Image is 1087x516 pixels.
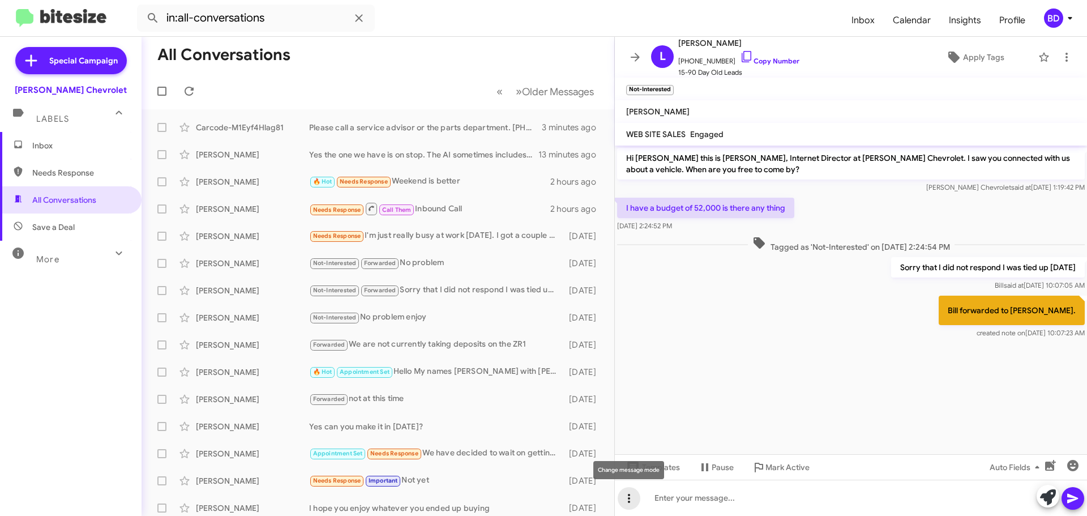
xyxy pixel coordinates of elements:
[313,259,357,267] span: Not-Interested
[309,229,563,242] div: I'm just really busy at work [DATE]. I got a couple projects underway and some bids we need to ge...
[542,122,605,133] div: 3 minutes ago
[926,183,1085,191] span: [PERSON_NAME] Chevrolet [DATE] 1:19:42 PM
[563,448,605,459] div: [DATE]
[765,457,810,477] span: Mark Active
[196,203,309,215] div: [PERSON_NAME]
[196,312,309,323] div: [PERSON_NAME]
[36,114,69,124] span: Labels
[617,198,794,218] p: I have a budget of 52,000 is there any thing
[340,178,388,185] span: Needs Response
[32,221,75,233] span: Save a Deal
[884,4,940,37] a: Calendar
[309,149,538,160] div: Yes the one we have is on stop. The AI sometimes includes customers that should not be texted.
[563,394,605,405] div: [DATE]
[309,202,550,216] div: Inbound Call
[369,477,398,484] span: Important
[361,258,399,269] span: Forwarded
[32,167,129,178] span: Needs Response
[196,176,309,187] div: [PERSON_NAME]
[939,296,1085,325] p: Bill forwarded to [PERSON_NAME].
[712,457,734,477] span: Pause
[1034,8,1075,28] button: BD
[309,393,563,406] div: not at this time
[309,502,563,514] div: I hope you enjoy whatever you ended up buying
[157,46,290,64] h1: All Conversations
[563,366,605,378] div: [DATE]
[32,194,96,206] span: All Conversations
[313,178,332,185] span: 🔥 Hot
[313,206,361,214] span: Needs Response
[981,457,1053,477] button: Auto Fields
[617,148,1085,180] p: Hi [PERSON_NAME] this is [PERSON_NAME], Internet Director at [PERSON_NAME] Chevrolet. I saw you c...
[995,281,1085,289] span: Bill [DATE] 10:07:05 AM
[196,339,309,351] div: [PERSON_NAME]
[626,106,690,117] span: [PERSON_NAME]
[550,176,605,187] div: 2 hours ago
[196,475,309,487] div: [PERSON_NAME]
[1004,281,1024,289] span: said at
[563,258,605,269] div: [DATE]
[1044,8,1063,28] div: BD
[689,457,743,477] button: Pause
[340,368,390,376] span: Appointment Set
[361,285,399,296] span: Forwarded
[196,366,309,378] div: [PERSON_NAME]
[842,4,884,37] a: Inbox
[748,236,955,253] span: Tagged as 'Not-Interested' on [DATE] 2:24:54 PM
[563,312,605,323] div: [DATE]
[309,365,563,378] div: Hello My names [PERSON_NAME] with [PERSON_NAME] Chevrolet I can assist you with the EV Blazer. Ca...
[15,84,127,96] div: [PERSON_NAME] Chevrolet
[313,368,332,376] span: 🔥 Hot
[313,477,361,484] span: Needs Response
[309,474,563,487] div: Not yet
[313,287,357,294] span: Not-Interested
[49,55,118,66] span: Special Campaign
[309,257,563,270] div: No problem
[522,86,594,98] span: Older Messages
[563,421,605,432] div: [DATE]
[309,284,563,297] div: Sorry that I did not respond I was tied up [DATE]
[310,340,348,351] span: Forwarded
[563,285,605,296] div: [DATE]
[309,122,542,133] div: Please call a service advisor or the parts department. [PHONE_NUMBER]
[32,140,129,151] span: Inbox
[313,450,363,457] span: Appointment Set
[309,447,563,460] div: We have decided to wait on getting a car for now. Thank you and we will reach out when we are ready.
[36,254,59,265] span: More
[740,57,799,65] a: Copy Number
[940,4,990,37] a: Insights
[196,285,309,296] div: [PERSON_NAME]
[196,502,309,514] div: [PERSON_NAME]
[196,394,309,405] div: [PERSON_NAME]
[617,221,672,230] span: [DATE] 2:24:52 PM
[310,394,348,405] span: Forwarded
[990,457,1044,477] span: Auto Fields
[1011,183,1031,191] span: said at
[137,5,375,32] input: Search
[370,450,418,457] span: Needs Response
[563,475,605,487] div: [DATE]
[196,448,309,459] div: [PERSON_NAME]
[563,502,605,514] div: [DATE]
[990,4,1034,37] a: Profile
[963,47,1004,67] span: Apply Tags
[660,48,666,66] span: L
[538,149,605,160] div: 13 minutes ago
[309,421,563,432] div: Yes can you make it in [DATE]?
[309,175,550,188] div: Weekend is better
[313,232,361,240] span: Needs Response
[563,339,605,351] div: [DATE]
[626,129,686,139] span: WEB SITE SALES
[678,67,799,78] span: 15-90 Day Old Leads
[15,47,127,74] a: Special Campaign
[516,84,522,99] span: »
[550,203,605,215] div: 2 hours ago
[196,421,309,432] div: [PERSON_NAME]
[678,36,799,50] span: [PERSON_NAME]
[497,84,503,99] span: «
[690,129,724,139] span: Engaged
[977,329,1085,337] span: [DATE] 10:07:23 AM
